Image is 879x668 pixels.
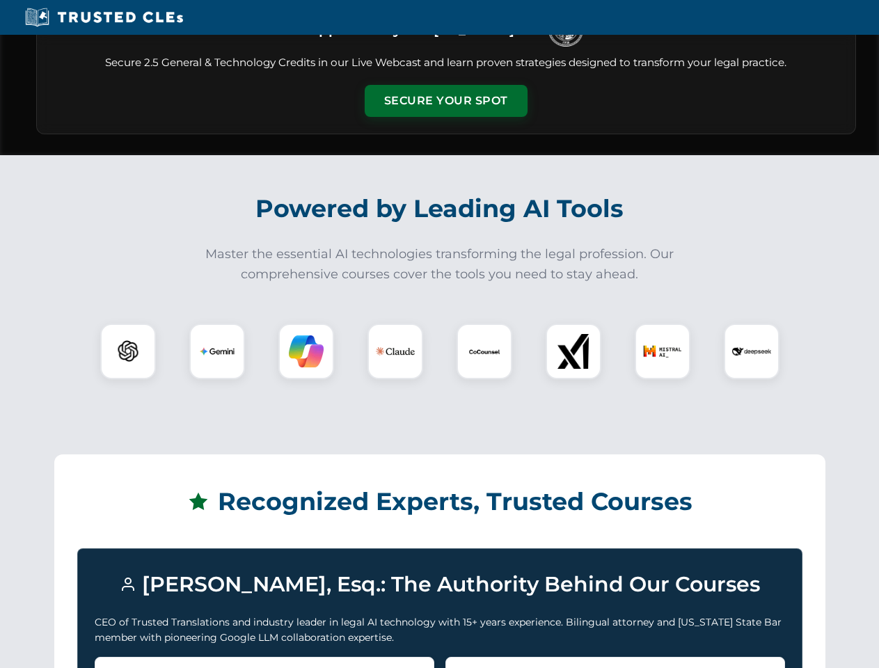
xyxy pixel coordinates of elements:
[367,324,423,379] div: Claude
[196,244,683,285] p: Master the essential AI technologies transforming the legal profession. Our comprehensive courses...
[108,331,148,372] img: ChatGPT Logo
[376,332,415,371] img: Claude Logo
[54,184,825,233] h2: Powered by Leading AI Tools
[200,334,235,369] img: Gemini Logo
[556,334,591,369] img: xAI Logo
[365,85,528,117] button: Secure Your Spot
[77,477,802,526] h2: Recognized Experts, Trusted Courses
[95,614,785,646] p: CEO of Trusted Translations and industry leader in legal AI technology with 15+ years experience....
[189,324,245,379] div: Gemini
[289,334,324,369] img: Copilot Logo
[54,55,839,71] p: Secure 2.5 General & Technology Credits in our Live Webcast and learn proven strategies designed ...
[100,324,156,379] div: ChatGPT
[724,324,779,379] div: DeepSeek
[21,7,187,28] img: Trusted CLEs
[643,332,682,371] img: Mistral AI Logo
[732,332,771,371] img: DeepSeek Logo
[278,324,334,379] div: Copilot
[635,324,690,379] div: Mistral AI
[457,324,512,379] div: CoCounsel
[467,334,502,369] img: CoCounsel Logo
[546,324,601,379] div: xAI
[95,566,785,603] h3: [PERSON_NAME], Esq.: The Authority Behind Our Courses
